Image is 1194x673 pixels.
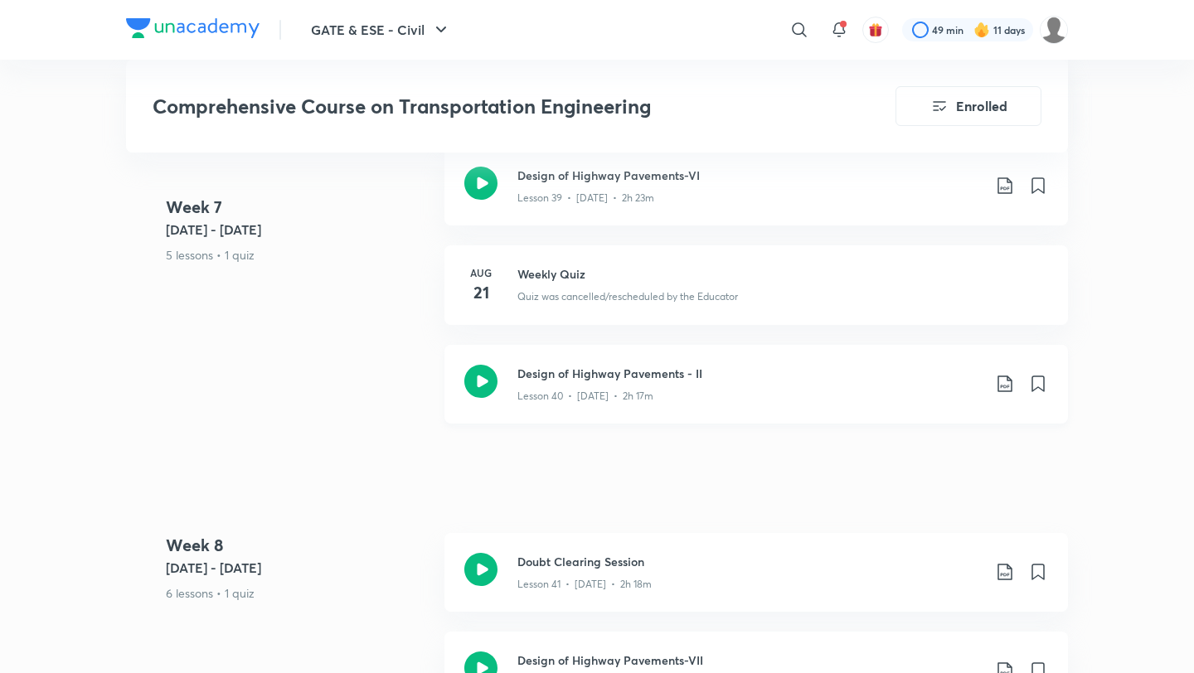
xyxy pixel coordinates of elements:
h5: [DATE] - [DATE] [166,558,431,578]
p: Lesson 39 • [DATE] • 2h 23m [517,191,654,206]
a: Design of Highway Pavements - IILesson 40 • [DATE] • 2h 17m [444,345,1068,443]
button: Enrolled [895,86,1041,126]
a: Design of Highway Pavements-VILesson 39 • [DATE] • 2h 23m [444,147,1068,245]
h4: Week 7 [166,195,431,220]
img: streak [973,22,990,38]
p: Lesson 41 • [DATE] • 2h 18m [517,577,652,592]
button: GATE & ESE - Civil [301,13,461,46]
h3: Design of Highway Pavements - II [517,365,982,382]
h3: Design of Highway Pavements-VI [517,167,982,184]
h6: Aug [464,265,498,280]
h3: Comprehensive Course on Transportation Engineering [153,94,802,119]
p: 6 lessons • 1 quiz [166,584,431,602]
h4: Week 8 [166,533,431,558]
a: Aug21Weekly QuizQuiz was cancelled/rescheduled by the Educator [444,245,1068,345]
p: 5 lessons • 1 quiz [166,246,431,264]
img: avatar [868,22,883,37]
p: Lesson 40 • [DATE] • 2h 17m [517,389,653,404]
h4: 21 [464,280,498,305]
a: Company Logo [126,18,260,42]
a: Doubt Clearing SessionLesson 41 • [DATE] • 2h 18m [444,533,1068,632]
h3: Doubt Clearing Session [517,553,982,570]
img: Rahul KD [1040,16,1068,44]
p: Quiz was cancelled/rescheduled by the Educator [517,289,738,304]
h5: [DATE] - [DATE] [166,220,431,240]
img: Company Logo [126,18,260,38]
h3: Design of Highway Pavements-VII [517,651,982,669]
h3: Weekly Quiz [517,265,1048,283]
button: avatar [862,17,889,43]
